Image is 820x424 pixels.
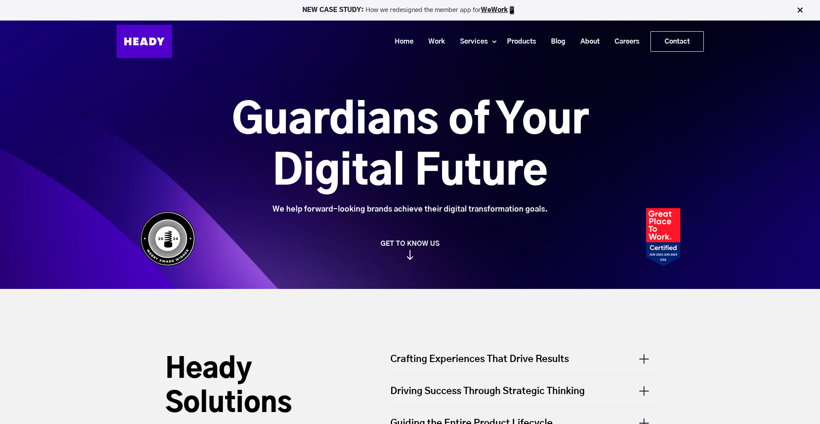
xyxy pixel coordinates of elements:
p: How we redesigned the member app for [4,6,816,15]
strong: NEW CASE STUDY: [302,7,366,13]
a: Blog [540,34,570,50]
img: Heady_WebbyAward_Winner-4 [140,211,196,266]
img: app emoji [508,6,516,15]
a: Careers [604,34,644,50]
div: Driving Success Through Strategic Thinking [390,375,655,406]
a: Products [496,34,540,50]
img: Close Bar [796,6,804,15]
div: We help forward-looking brands achieve their digital transformation goals. [184,205,636,214]
img: arrow_down [407,250,413,260]
div: Crafting Experiences That Drive Results [390,353,655,374]
a: GET TO KNOW US [136,239,685,260]
img: Heady_2023_Certification_Badge [646,208,680,266]
a: WeWork [481,7,508,13]
a: Services [449,34,492,50]
a: Work [418,34,449,50]
a: Contact [651,32,703,51]
a: About [570,34,604,50]
h1: Guardians of Your Digital Future [184,95,636,198]
a: Home [384,34,418,50]
h2: Heady Solutions [165,353,357,421]
div: Navigation Menu [181,31,704,52]
img: Heady_Logo_Web-01 (1) [117,25,172,58]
